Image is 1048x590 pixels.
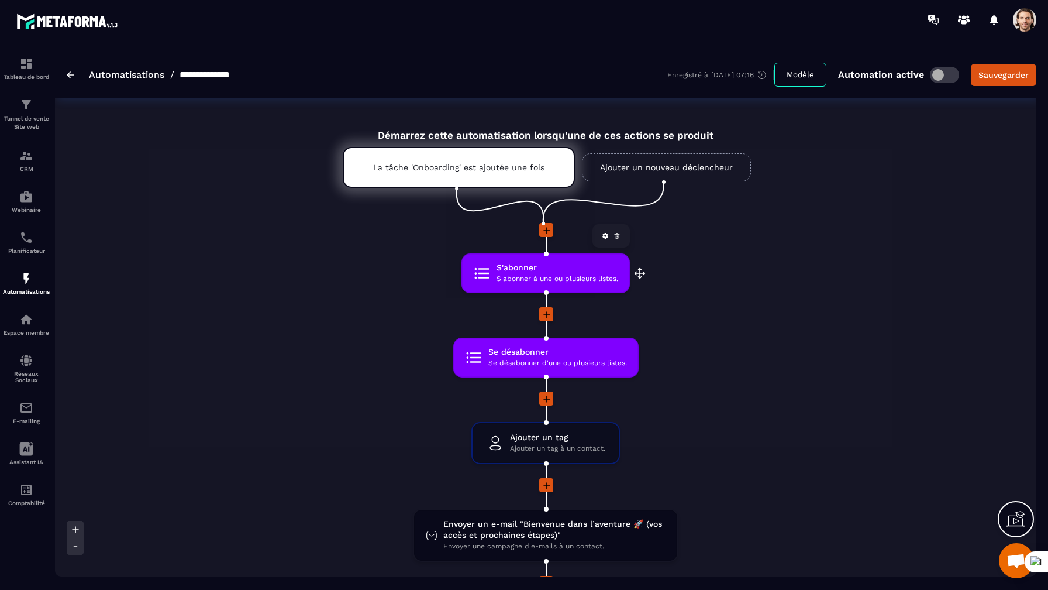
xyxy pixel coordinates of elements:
[67,71,74,78] img: arrow
[19,354,33,368] img: social-network
[89,69,164,80] a: Automatisations
[3,166,50,172] p: CRM
[3,418,50,424] p: E-mailing
[19,149,33,163] img: formation
[313,116,778,141] div: Démarrez cette automatisation lorsqu'une de ces actions se produit
[3,115,50,131] p: Tunnel de vente Site web
[3,181,50,222] a: automationsautomationsWebinaire
[373,163,544,172] p: La tâche 'Onboarding' est ajoutée une fois
[3,371,50,383] p: Réseaux Sociaux
[3,48,50,89] a: formationformationTableau de bord
[3,459,50,465] p: Assistant IA
[971,64,1036,86] button: Sauvegarder
[3,330,50,336] p: Espace membre
[170,69,174,80] span: /
[3,289,50,295] p: Automatisations
[16,11,122,32] img: logo
[3,474,50,515] a: accountantaccountantComptabilité
[19,98,33,112] img: formation
[667,70,774,80] div: Enregistré à
[711,71,754,79] p: [DATE] 07:16
[19,272,33,286] img: automations
[3,345,50,392] a: social-networksocial-networkRéseaux Sociaux
[19,483,33,497] img: accountant
[3,140,50,181] a: formationformationCRM
[497,262,618,273] span: S'abonner
[443,541,666,552] span: Envoyer une campagne d'e-mails à un contact.
[443,519,666,541] span: Envoyer un e-mail "Bienvenue dans l’aventure 🚀 (vos accès et prochaines étapes)"
[3,74,50,80] p: Tableau de bord
[19,57,33,71] img: formation
[978,69,1029,81] div: Sauvegarder
[3,248,50,254] p: Planificateur
[774,63,826,87] button: Modèle
[999,543,1034,578] div: Mở cuộc trò chuyện
[19,401,33,415] img: email
[3,89,50,140] a: formationformationTunnel de vente Site web
[838,69,924,80] p: Automation active
[19,313,33,327] img: automations
[3,500,50,506] p: Comptabilité
[3,304,50,345] a: automationsautomationsEspace membre
[3,392,50,433] a: emailemailE-mailing
[488,347,627,358] span: Se désabonner
[582,153,751,181] a: Ajouter un nouveau déclencheur
[510,443,605,454] span: Ajouter un tag à un contact.
[510,432,605,443] span: Ajouter un tag
[19,190,33,204] img: automations
[3,222,50,263] a: schedulerschedulerPlanificateur
[3,207,50,213] p: Webinaire
[488,358,627,369] span: Se désabonner d'une ou plusieurs listes.
[497,273,618,284] span: S'abonner à une ou plusieurs listes.
[19,231,33,245] img: scheduler
[3,433,50,474] a: Assistant IA
[3,263,50,304] a: automationsautomationsAutomatisations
